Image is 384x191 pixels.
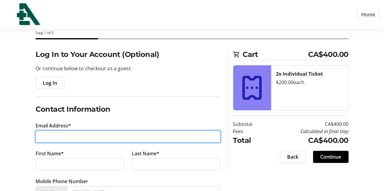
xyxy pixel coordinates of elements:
[276,79,343,86] div: $200.00 each
[36,104,220,115] h2: Contact Information
[276,71,323,77] strong: 2x Individual Ticket
[287,153,298,160] span: Back
[357,9,379,20] a: Home
[266,135,348,146] td: CA$400.00
[313,151,348,163] button: Continue
[132,150,159,157] label: Last Name*
[36,178,88,185] label: Mobile Phone Number
[5,2,48,27] img: Lennox and Addington County General Hospital Foundation's Logo
[36,49,220,60] h2: Log In to Your Account (Optional)
[233,135,266,146] td: Total
[43,79,57,87] span: Log In
[266,120,348,128] td: CA$400.00
[36,150,64,157] label: First Name*
[280,151,306,163] button: Back
[308,49,348,60] span: CA$400.00
[36,77,64,89] button: Log In
[233,128,266,135] td: Fees
[266,128,348,135] td: Calculated in final step
[36,65,220,72] p: Or continue below to checkout as a guest.
[243,49,308,60] span: Cart
[36,30,348,36] div: Step 1 of 5
[320,153,341,160] span: Continue
[36,122,71,129] label: Email Address*
[233,120,266,128] td: Subtotal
